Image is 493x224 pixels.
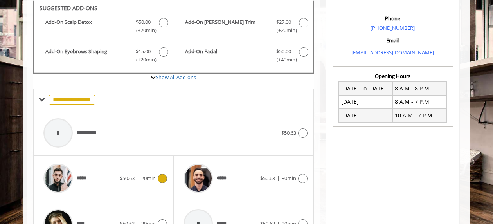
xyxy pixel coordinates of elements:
td: 8 A.M - 8 P.M [392,82,446,95]
td: 8 A.M - 7 P.M [392,95,446,108]
span: | [137,175,139,182]
span: $50.00 [276,47,291,56]
div: The Made Man Haircut Add-onS [33,1,314,74]
td: [DATE] [339,95,393,108]
h3: Phone [335,16,451,21]
a: [EMAIL_ADDRESS][DOMAIN_NAME] [351,49,434,56]
label: Add-On Scalp Detox [38,18,169,36]
h3: Email [335,38,451,43]
td: [DATE] To [DATE] [339,82,393,95]
span: (+20min ) [132,26,155,34]
b: SUGGESTED ADD-ONS [40,4,97,12]
span: $50.00 [136,18,151,26]
a: [PHONE_NUMBER] [371,24,415,31]
span: 20min [141,175,156,182]
label: Add-On Facial [177,47,309,66]
span: | [277,175,280,182]
label: Add-On Beard Trim [177,18,309,36]
b: Add-On Facial [185,47,268,64]
h3: Opening Hours [333,73,453,79]
span: $15.00 [136,47,151,56]
span: 30min [282,175,296,182]
td: [DATE] [339,109,393,122]
span: $50.63 [281,129,296,136]
span: (+40min ) [272,56,295,64]
b: Add-On Eyebrows Shaping [45,47,128,64]
label: Add-On Eyebrows Shaping [38,47,169,66]
span: $27.00 [276,18,291,26]
b: Add-On [PERSON_NAME] Trim [185,18,268,34]
span: $50.63 [120,175,135,182]
span: (+20min ) [132,56,155,64]
a: Show All Add-ons [156,74,196,81]
b: Add-On Scalp Detox [45,18,128,34]
span: $50.63 [260,175,275,182]
span: (+20min ) [272,26,295,34]
td: 10 A.M - 7 P.M [392,109,446,122]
